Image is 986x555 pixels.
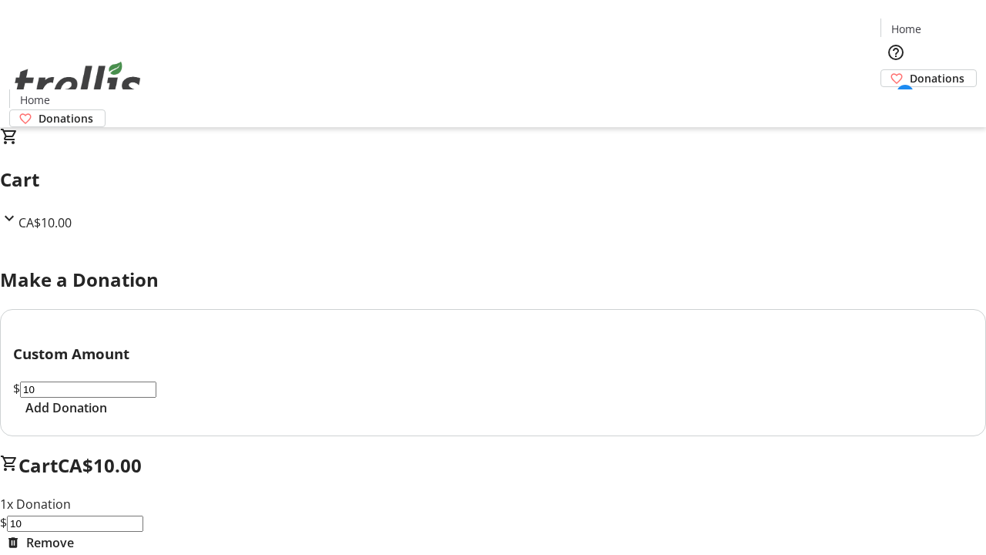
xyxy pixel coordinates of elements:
img: Orient E2E Organization cokRgQ0ocx's Logo [9,45,146,122]
span: $ [13,380,20,397]
span: Home [20,92,50,108]
input: Donation Amount [20,382,156,398]
span: CA$10.00 [58,452,142,478]
a: Donations [9,109,106,127]
input: Donation Amount [7,516,143,532]
span: Remove [26,533,74,552]
button: Cart [880,87,911,118]
a: Donations [880,69,977,87]
span: Add Donation [25,399,107,417]
a: Home [10,92,59,108]
span: Home [891,21,921,37]
span: CA$10.00 [18,214,72,231]
span: Donations [39,110,93,126]
button: Add Donation [13,399,119,417]
a: Home [881,21,931,37]
span: Donations [910,70,964,86]
button: Help [880,37,911,68]
h3: Custom Amount [13,343,973,365]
